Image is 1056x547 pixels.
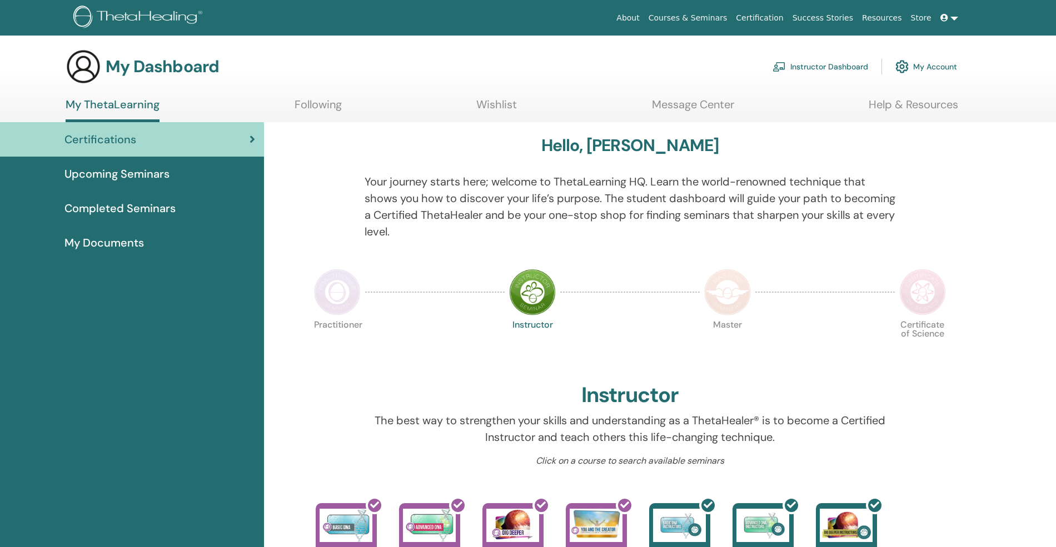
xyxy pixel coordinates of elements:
h3: Hello, [PERSON_NAME] [541,136,719,155]
span: Upcoming Seminars [64,165,170,182]
p: Master [704,320,751,367]
a: Instructor Dashboard [773,54,868,79]
p: Certificate of Science [899,320,946,367]
img: Advanced DNA Instructors [736,509,789,542]
p: Your journey starts here; welcome to ThetaLearning HQ. Learn the world-renowned technique that sh... [365,173,895,240]
h3: My Dashboard [106,57,219,77]
img: You and the Creator [570,509,622,539]
a: My ThetaLearning [66,98,160,122]
a: Courses & Seminars [644,8,732,28]
img: Advanced DNA [403,509,456,542]
p: Instructor [509,320,556,367]
img: Certificate of Science [899,269,946,315]
a: Store [906,8,936,28]
a: Help & Resources [869,98,958,119]
a: Wishlist [476,98,517,119]
img: cog.svg [895,57,909,76]
img: Dig Deeper [486,509,539,542]
img: Basic DNA Instructors [653,509,706,542]
img: chalkboard-teacher.svg [773,62,786,72]
img: Instructor [509,269,556,315]
img: Dig Deeper Instructors [820,509,873,542]
img: generic-user-icon.jpg [66,49,101,84]
a: Success Stories [788,8,858,28]
a: Certification [731,8,788,28]
span: Completed Seminars [64,200,176,217]
img: logo.png [73,6,206,31]
a: Resources [858,8,906,28]
a: About [612,8,644,28]
p: Practitioner [314,320,361,367]
a: My Account [895,54,957,79]
a: Message Center [652,98,734,119]
p: Click on a course to search available seminars [365,454,895,468]
p: The best way to strengthen your skills and understanding as a ThetaHealer® is to become a Certifi... [365,412,895,445]
img: Master [704,269,751,315]
img: Practitioner [314,269,361,315]
img: Basic DNA [320,509,372,542]
a: Following [295,98,342,119]
span: My Documents [64,234,144,251]
h2: Instructor [581,383,679,408]
span: Certifications [64,131,136,148]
